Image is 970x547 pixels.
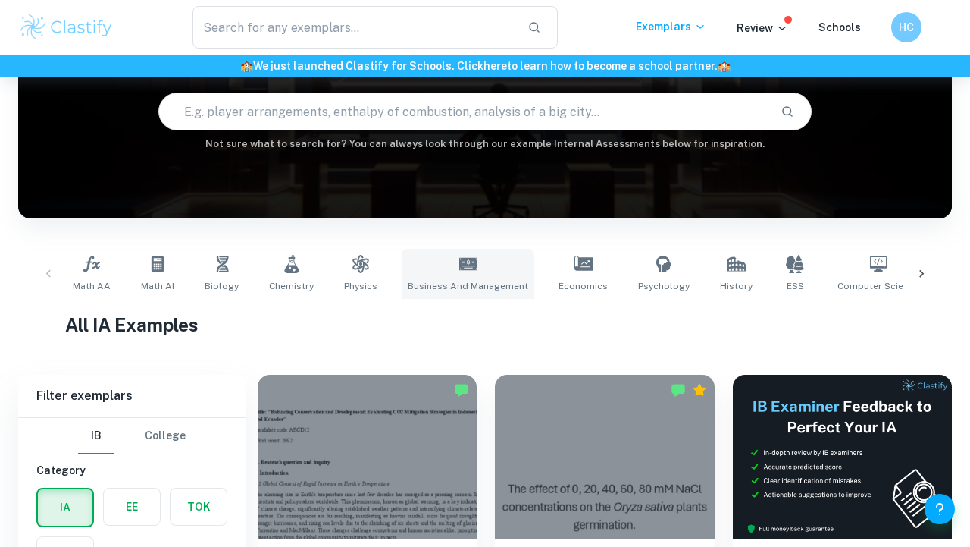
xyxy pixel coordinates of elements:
[408,279,528,293] span: Business and Management
[141,279,174,293] span: Math AI
[925,494,955,524] button: Help and Feedback
[344,279,377,293] span: Physics
[454,382,469,398] img: Marked
[205,279,239,293] span: Biology
[18,12,114,42] img: Clastify logo
[774,99,800,124] button: Search
[65,311,906,338] h1: All IA Examples
[240,60,253,72] span: 🏫
[818,21,861,33] a: Schools
[692,382,707,398] div: Premium
[787,279,804,293] span: ESS
[483,60,507,72] a: here
[269,279,314,293] span: Chemistry
[671,382,686,398] img: Marked
[720,279,753,293] span: History
[192,6,515,49] input: Search for any exemplars...
[891,12,921,42] button: HC
[737,20,788,36] p: Review
[718,60,731,72] span: 🏫
[145,418,186,454] button: College
[898,19,915,36] h6: HC
[18,375,246,417] h6: Filter exemplars
[733,375,952,539] img: Thumbnail
[159,90,768,133] input: E.g. player arrangements, enthalpy of combustion, analysis of a big city...
[104,489,160,525] button: EE
[18,137,952,152] h6: Not sure what to search for? You can always look through our example Internal Assessments below f...
[171,489,227,525] button: TOK
[38,489,92,526] button: IA
[636,18,706,35] p: Exemplars
[78,418,114,454] button: IB
[36,462,227,479] h6: Category
[559,279,608,293] span: Economics
[638,279,690,293] span: Psychology
[3,58,967,74] h6: We just launched Clastify for Schools. Click to learn how to become a school partner.
[837,279,919,293] span: Computer Science
[78,418,186,454] div: Filter type choice
[73,279,111,293] span: Math AA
